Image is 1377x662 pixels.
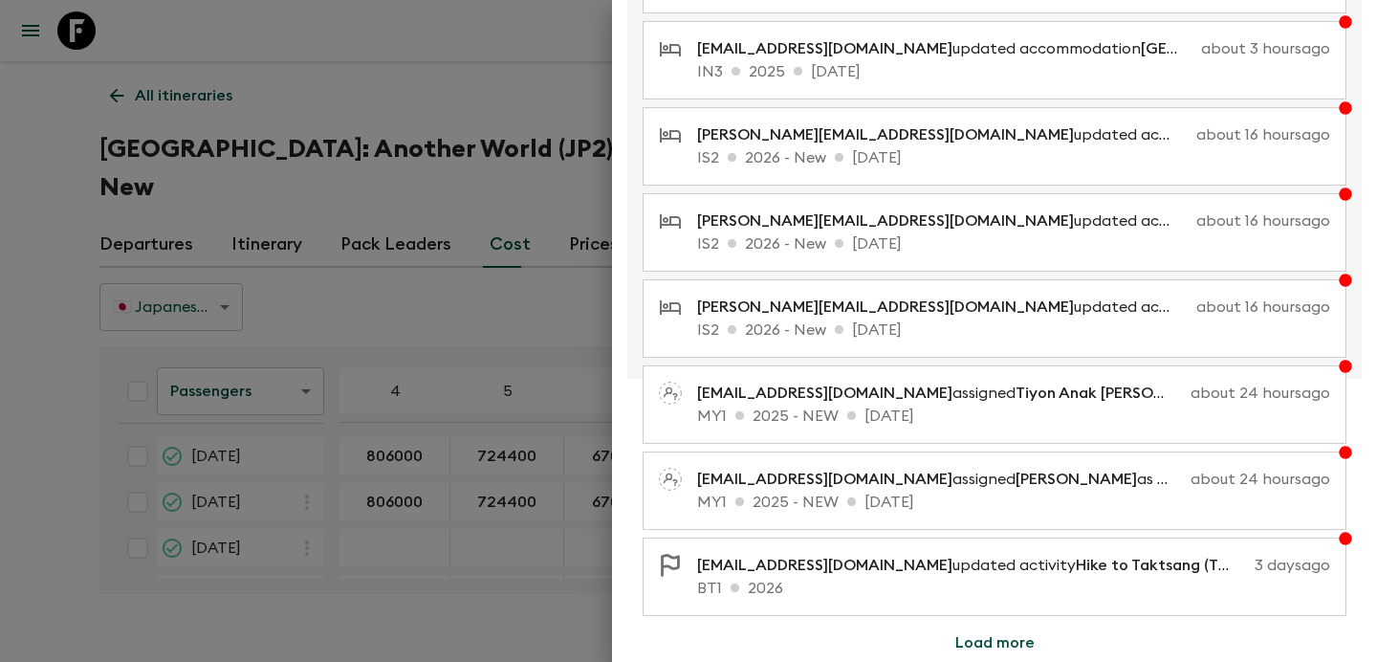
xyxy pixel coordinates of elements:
[1191,468,1330,491] p: about 24 hours ago
[697,554,1247,577] p: updated activity
[697,405,1330,428] p: MY1 2025 - NEW [DATE]
[697,577,1330,600] p: BT1 2026
[697,296,1189,319] p: updated accommodation
[697,558,952,573] span: [EMAIL_ADDRESS][DOMAIN_NAME]
[697,468,1183,491] p: assigned as a pack leader
[1016,472,1137,487] span: [PERSON_NAME]
[697,146,1330,169] p: IS2 2026 - New [DATE]
[1016,386,1222,401] span: Tiyon Anak [PERSON_NAME]
[1196,296,1330,319] p: about 16 hours ago
[697,319,1330,342] p: IS2 2026 - New [DATE]
[697,37,1193,60] p: updated accommodation
[697,386,952,401] span: [EMAIL_ADDRESS][DOMAIN_NAME]
[697,491,1330,514] p: MY1 2025 - NEW [DATE]
[697,299,1074,315] span: [PERSON_NAME][EMAIL_ADDRESS][DOMAIN_NAME]
[697,123,1189,146] p: updated accommodation
[697,210,1189,232] p: updated accommodation
[697,127,1074,143] span: [PERSON_NAME][EMAIL_ADDRESS][DOMAIN_NAME]
[697,60,1330,83] p: IN3 2025 [DATE]
[1141,41,1301,56] span: [GEOGRAPHIC_DATA]
[1076,558,1300,573] span: Hike to Taktsang (Tiger’s Nest)
[697,213,1074,229] span: [PERSON_NAME][EMAIL_ADDRESS][DOMAIN_NAME]
[697,232,1330,255] p: IS2 2026 - New [DATE]
[932,624,1058,662] button: Load more
[1255,554,1330,577] p: 3 days ago
[1201,37,1330,60] p: about 3 hours ago
[1191,382,1330,405] p: about 24 hours ago
[1196,123,1330,146] p: about 16 hours ago
[697,41,952,56] span: [EMAIL_ADDRESS][DOMAIN_NAME]
[697,382,1183,405] p: assigned as a pack leader
[1196,210,1330,232] p: about 16 hours ago
[697,472,952,487] span: [EMAIL_ADDRESS][DOMAIN_NAME]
